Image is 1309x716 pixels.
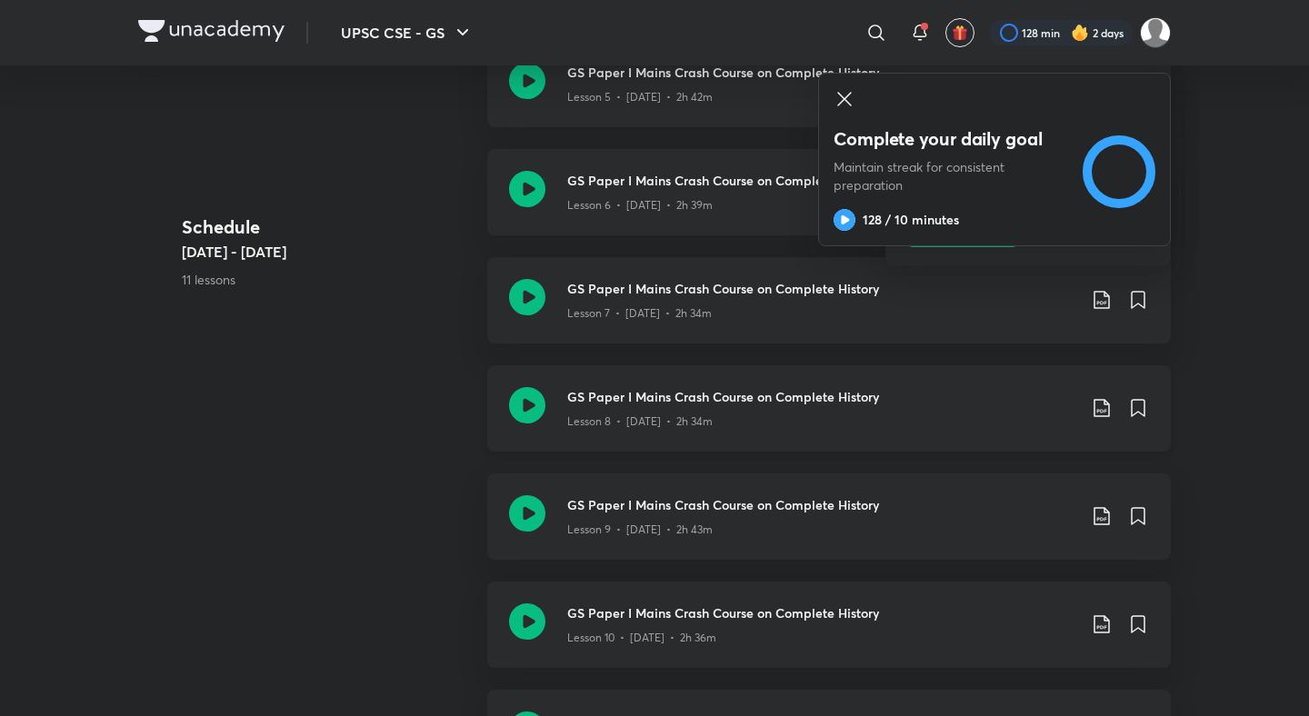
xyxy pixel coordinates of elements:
h4: Complete your daily goal [834,127,1070,151]
a: GS Paper I Mains Crash Course on Complete HistoryLesson 6 • [DATE] • 2h 39m [487,149,1171,257]
img: Company Logo [138,20,285,42]
a: GS Paper I Mains Crash Course on Complete HistoryLesson 5 • [DATE] • 2h 42m [487,41,1171,149]
img: avatar [952,25,968,41]
img: nope [1140,17,1171,48]
p: Lesson 6 • [DATE] • 2h 39m [567,197,713,214]
p: Lesson 10 • [DATE] • 2h 36m [567,630,716,646]
p: Lesson 7 • [DATE] • 2h 34m [567,305,712,322]
h5: [DATE] - [DATE] [182,241,473,263]
h6: 128 / 10 minutes [863,211,959,229]
img: streak [1071,24,1089,42]
a: GS Paper I Mains Crash Course on Complete HistoryLesson 10 • [DATE] • 2h 36m [487,582,1171,690]
p: Lesson 5 • [DATE] • 2h 42m [567,89,713,105]
a: Company Logo [138,20,285,46]
h4: Schedule [182,214,473,241]
a: GS Paper I Mains Crash Course on Complete HistoryLesson 8 • [DATE] • 2h 34m [487,365,1171,473]
p: Lesson 9 • [DATE] • 2h 43m [567,522,713,538]
h3: GS Paper I Mains Crash Course on Complete History [567,387,1076,406]
button: UPSC CSE - GS [330,15,485,51]
p: Lesson 8 • [DATE] • 2h 34m [567,413,713,430]
button: avatar [945,18,974,47]
h3: GS Paper I Mains Crash Course on Complete History [567,171,1076,190]
h3: GS Paper I Mains Crash Course on Complete History [567,279,1076,298]
a: GS Paper I Mains Crash Course on Complete HistoryLesson 7 • [DATE] • 2h 34m [487,257,1171,365]
p: Maintain streak for consistent preparation [834,158,1070,194]
a: GS Paper I Mains Crash Course on Complete HistoryLesson 9 • [DATE] • 2h 43m [487,473,1171,582]
p: 11 lessons [182,270,473,289]
h3: GS Paper I Mains Crash Course on Complete History [567,495,1076,514]
h3: GS Paper I Mains Crash Course on Complete History [567,63,1076,82]
h3: GS Paper I Mains Crash Course on Complete History [567,603,1076,622]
